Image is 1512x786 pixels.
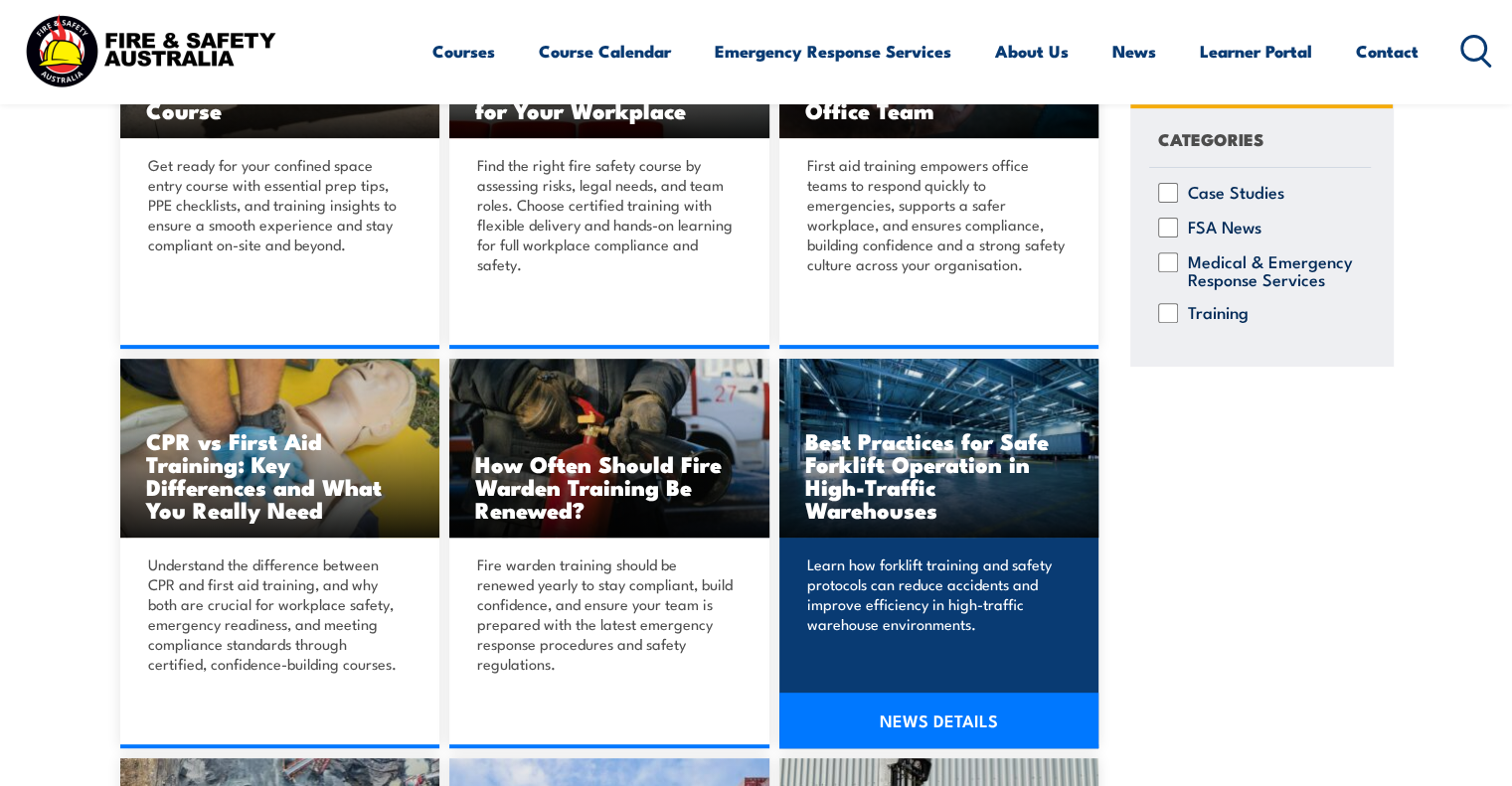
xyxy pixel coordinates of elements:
[805,429,1074,521] h3: Best Practices for Safe Forklift Operation in High-Traffic Warehouses
[1200,25,1312,78] a: Learner Portal
[779,359,1099,538] img: pexels-pixabay-221047
[807,155,1066,274] p: First aid training empowers office teams to respond quickly to emergencies, supports a safer work...
[1188,218,1261,237] label: FSA News
[1158,125,1263,152] h4: CATEGORIES
[1112,25,1156,78] a: News
[715,25,951,78] a: Emergency Response Services
[995,25,1069,78] a: About Us
[120,359,440,538] img: pexels-shox-28271058
[1356,25,1419,78] a: Contact
[120,359,440,538] a: CPR vs First Aid Training: Key Differences and What You Really Need
[779,693,1099,748] a: NEWS DETAILS
[146,30,415,121] h3: How to Prepare Effectively for a Confined Space Entry Course
[449,359,769,538] img: pexels-shvetsa-5965211
[475,53,744,121] h3: How to Choose the Right Fire Safety Course for Your Workplace
[1188,183,1284,203] label: Case Studies
[432,25,495,78] a: Courses
[449,359,769,538] a: How Often Should Fire Warden Training Be Renewed?
[539,25,671,78] a: Course Calendar
[477,554,736,674] p: Fire warden training should be renewed yearly to stay compliant, build confidence, and ensure you...
[146,429,415,521] h3: CPR vs First Aid Training: Key Differences and What You Really Need
[779,359,1099,538] a: Best Practices for Safe Forklift Operation in High-Traffic Warehouses
[477,155,736,274] p: Find the right fire safety course by assessing risks, legal needs, and team roles. Choose certifi...
[1188,252,1362,288] label: Medical & Emergency Response Services
[1188,303,1249,323] label: Training
[148,155,407,254] p: Get ready for your confined space entry course with essential prep tips, PPE checklists, and trai...
[807,554,1066,634] p: Learn how forklift training and safety protocols can reduce accidents and improve efficiency in h...
[475,452,744,521] h3: How Often Should Fire Warden Training Be Renewed?
[805,53,1074,121] h3: Why First Aid Training Is Essential for Every Office Team
[148,554,407,674] p: Understand the difference between CPR and first aid training, and why both are crucial for workpl...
